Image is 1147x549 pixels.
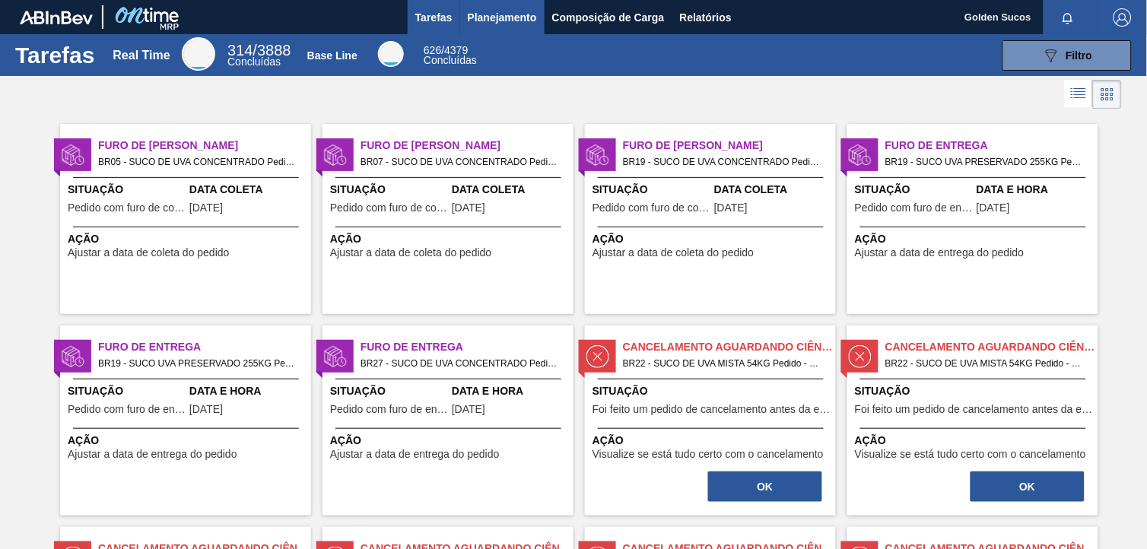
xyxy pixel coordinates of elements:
[708,471,822,502] button: OK
[68,433,307,449] span: Ação
[680,8,732,27] span: Relatórios
[98,138,311,154] span: Furo de Coleta
[855,383,1095,399] span: Situação
[330,449,500,460] span: Ajustar a data de entrega do pedido
[330,433,570,449] span: Ação
[68,231,307,247] span: Ação
[452,383,570,399] span: Data e Hora
[189,182,307,198] span: Data Coleta
[593,182,710,198] span: Situação
[707,470,824,503] div: Completar tarefa: 30301148
[330,247,492,259] span: Ajustar a data de coleta do pedido
[68,247,230,259] span: Ajustar a data de coleta do pedido
[68,404,186,415] span: Pedido com furo de entrega
[855,202,973,214] span: Pedido com furo de entrega
[593,404,832,415] span: Foi feito um pedido de cancelamento antes da etapa de aguardando faturamento
[714,182,832,198] span: Data Coleta
[855,231,1095,247] span: Ação
[307,49,357,62] div: Base Line
[714,202,748,214] span: 04/10/2025
[182,37,215,71] div: Real Time
[1114,8,1132,27] img: Logout
[885,355,1086,372] span: BR22 - SUCO DE UVA MISTA 54KG Pedido - 560507
[623,138,836,154] span: Furo de Coleta
[189,202,223,214] span: 06/10/2025
[452,202,485,214] span: 04/10/2025
[885,138,1098,154] span: Furo de Entrega
[452,182,570,198] span: Data Coleta
[324,144,347,167] img: status
[1002,40,1132,71] button: Filtro
[330,383,448,399] span: Situação
[885,154,1086,170] span: BR19 - SUCO UVA PRESERVADO 255KG Pedido - 2017670
[361,138,573,154] span: Furo de Coleta
[68,383,186,399] span: Situação
[855,182,973,198] span: Situação
[623,355,824,372] span: BR22 - SUCO DE UVA MISTA 54KG Pedido - 493273
[98,355,299,372] span: BR19 - SUCO UVA PRESERVADO 255KG Pedido - 2013117
[885,339,1098,355] span: Cancelamento aguardando ciência
[969,470,1086,503] div: Completar tarefa: 30301165
[378,41,404,67] div: Base Line
[424,44,441,56] span: 626
[227,42,253,59] span: 314
[593,231,832,247] span: Ação
[62,144,84,167] img: status
[468,8,537,27] span: Planejamento
[330,182,448,198] span: Situação
[1044,7,1092,28] button: Notificações
[98,154,299,170] span: BR05 - SUCO DE UVA CONCENTRADO Pedido - 2037933
[593,247,755,259] span: Ajustar a data de coleta do pedido
[424,44,468,56] span: / 4379
[849,144,872,167] img: status
[552,8,665,27] span: Composição de Carga
[623,339,836,355] span: Cancelamento aguardando ciência
[977,202,1010,214] span: 05/10/2025,
[15,46,95,64] h1: Tarefas
[593,449,824,460] span: Visualize se está tudo certo com o cancelamento
[361,355,561,372] span: BR27 - SUCO DE UVA CONCENTRADO Pedido - 2030892
[586,345,609,368] img: status
[424,54,477,66] span: Concluídas
[330,202,448,214] span: Pedido com furo de coleta
[971,471,1085,502] button: OK
[68,182,186,198] span: Situação
[593,433,832,449] span: Ação
[227,44,291,67] div: Real Time
[593,383,832,399] span: Situação
[113,49,170,62] div: Real Time
[324,345,347,368] img: status
[586,144,609,167] img: status
[361,154,561,170] span: BR07 - SUCO DE UVA CONCENTRADO Pedido - 2037955
[855,404,1095,415] span: Foi feito um pedido de cancelamento antes da etapa de aguardando faturamento
[1093,80,1122,109] div: Visão em Cards
[1066,49,1093,62] span: Filtro
[855,247,1025,259] span: Ajustar a data de entrega do pedido
[361,339,573,355] span: Furo de Entrega
[20,11,93,24] img: TNhmsLtSVTkK8tSr43FrP2fwEKptu5GPRR3wAAAABJRU5ErkJggg==
[849,345,872,368] img: status
[189,404,223,415] span: 05/10/2025,
[68,202,186,214] span: Pedido com furo de coleta
[330,404,448,415] span: Pedido com furo de entrega
[330,231,570,247] span: Ação
[62,345,84,368] img: status
[452,404,485,415] span: 22/09/2025,
[855,449,1086,460] span: Visualize se está tudo certo com o cancelamento
[227,42,291,59] span: / 3888
[593,202,710,214] span: Pedido com furo de coleta
[189,383,307,399] span: Data e Hora
[98,339,311,355] span: Furo de Entrega
[1065,80,1093,109] div: Visão em Lista
[623,154,824,170] span: BR19 - SUCO DE UVA CONCENTRADO Pedido - 2037943
[68,449,237,460] span: Ajustar a data de entrega do pedido
[855,433,1095,449] span: Ação
[227,56,281,68] span: Concluídas
[424,46,477,65] div: Base Line
[415,8,453,27] span: Tarefas
[977,182,1095,198] span: Data e Hora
